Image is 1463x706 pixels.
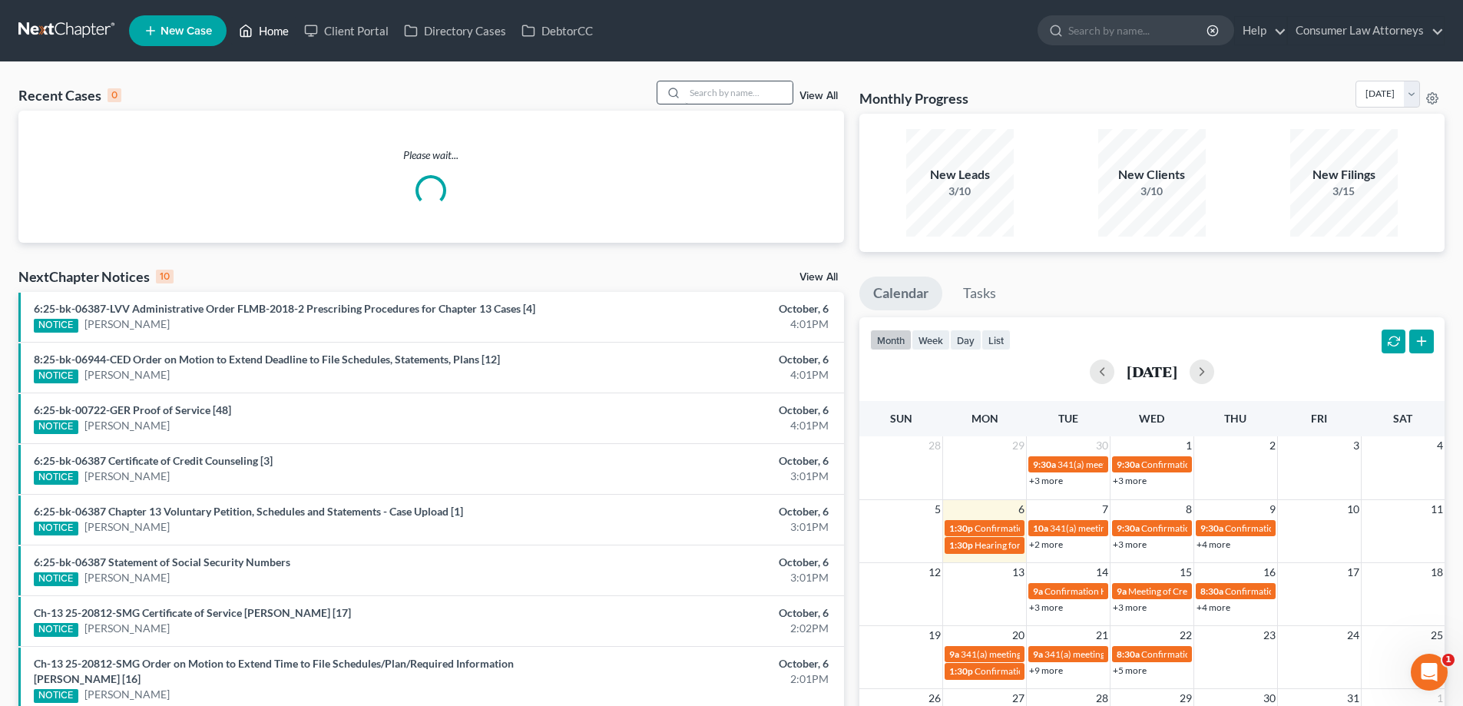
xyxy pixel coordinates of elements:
[890,412,912,425] span: Sun
[574,418,829,433] div: 4:01PM
[1098,166,1206,184] div: New Clients
[1311,412,1327,425] span: Fri
[1290,184,1398,199] div: 3/15
[84,469,170,484] a: [PERSON_NAME]
[34,623,78,637] div: NOTICE
[1017,500,1026,519] span: 6
[1141,459,1316,470] span: Confirmation hearing for [PERSON_NAME]
[1290,166,1398,184] div: New Filings
[1058,412,1078,425] span: Tue
[574,605,829,621] div: October, 6
[1393,412,1412,425] span: Sat
[1033,585,1043,597] span: 9a
[574,504,829,519] div: October, 6
[18,147,844,163] p: Please wait...
[1117,522,1140,534] span: 9:30a
[1011,563,1026,582] span: 13
[296,17,396,45] a: Client Portal
[1262,563,1277,582] span: 16
[396,17,514,45] a: Directory Cases
[1113,602,1147,613] a: +3 more
[1044,585,1220,597] span: Confirmation Hearing for [PERSON_NAME]
[927,626,942,645] span: 19
[1098,184,1206,199] div: 3/10
[574,403,829,418] div: October, 6
[108,88,121,102] div: 0
[574,621,829,636] div: 2:02PM
[927,436,942,455] span: 28
[34,454,273,467] a: 6:25-bk-06387 Certificate of Credit Counseling [3]
[1033,522,1048,534] span: 10a
[1094,436,1110,455] span: 30
[34,606,351,619] a: Ch-13 25-20812-SMG Certificate of Service [PERSON_NAME] [17]
[949,539,973,551] span: 1:30p
[1011,436,1026,455] span: 29
[1184,500,1193,519] span: 8
[574,317,829,332] div: 4:01PM
[34,572,78,586] div: NOTICE
[156,270,174,283] div: 10
[574,519,829,535] div: 3:01PM
[574,656,829,671] div: October, 6
[1058,459,1206,470] span: 341(a) meeting for [PERSON_NAME]
[1411,654,1448,691] iframe: Intercom live chat
[961,648,1109,660] span: 341(a) meeting for [PERSON_NAME]
[949,648,959,660] span: 9a
[514,17,601,45] a: DebtorCC
[1178,563,1193,582] span: 15
[685,81,793,104] input: Search by name...
[906,184,1014,199] div: 3/10
[18,267,174,286] div: NextChapter Notices
[1029,602,1063,613] a: +3 more
[1429,626,1445,645] span: 25
[1141,648,1303,660] span: Confirmation Hearing [PERSON_NAME]
[949,277,1010,310] a: Tasks
[1113,539,1147,550] a: +3 more
[981,330,1011,350] button: list
[1029,665,1063,676] a: +9 more
[1435,436,1445,455] span: 4
[971,412,998,425] span: Mon
[1235,17,1286,45] a: Help
[1044,648,1193,660] span: 341(a) meeting for [PERSON_NAME]
[84,317,170,332] a: [PERSON_NAME]
[574,301,829,317] div: October, 6
[933,500,942,519] span: 5
[574,453,829,469] div: October, 6
[1197,602,1230,613] a: +4 more
[34,505,463,518] a: 6:25-bk-06387 Chapter 13 Voluntary Petition, Schedules and Statements - Case Upload [1]
[1184,436,1193,455] span: 1
[1345,563,1361,582] span: 17
[1197,539,1230,550] a: +4 more
[1225,522,1399,534] span: Confirmation hearing for [PERSON_NAME]
[1429,563,1445,582] span: 18
[34,302,535,315] a: 6:25-bk-06387-LVV Administrative Order FLMB-2018-2 Prescribing Procedures for Chapter 13 Cases [4]
[1262,626,1277,645] span: 23
[1050,522,1198,534] span: 341(a) meeting for [PERSON_NAME]
[1068,16,1209,45] input: Search by name...
[34,420,78,434] div: NOTICE
[84,418,170,433] a: [PERSON_NAME]
[1127,363,1177,380] h2: [DATE]
[1029,475,1063,486] a: +3 more
[18,86,121,104] div: Recent Cases
[975,665,1149,677] span: Confirmation hearing for [PERSON_NAME]
[870,330,912,350] button: month
[34,657,514,685] a: Ch-13 25-20812-SMG Order on Motion to Extend Time to File Schedules/Plan/Required Information [PE...
[1345,626,1361,645] span: 24
[1268,436,1277,455] span: 2
[574,671,829,687] div: 2:01PM
[1429,500,1445,519] span: 11
[1128,585,1299,597] span: Meeting of Creditors for [PERSON_NAME]
[34,353,500,366] a: 8:25-bk-06944-CED Order on Motion to Extend Deadline to File Schedules, Statements, Plans [12]
[799,272,838,283] a: View All
[84,687,170,702] a: [PERSON_NAME]
[1033,648,1043,660] span: 9a
[949,522,973,534] span: 1:30p
[1011,626,1026,645] span: 20
[949,665,973,677] span: 1:30p
[1117,648,1140,660] span: 8:30a
[1113,475,1147,486] a: +3 more
[1178,626,1193,645] span: 22
[1094,563,1110,582] span: 14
